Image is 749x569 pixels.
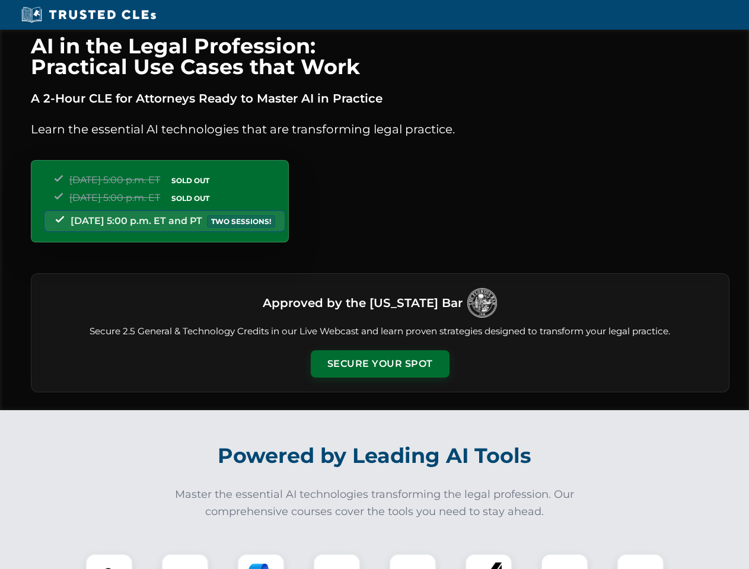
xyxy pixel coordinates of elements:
p: A 2-Hour CLE for Attorneys Ready to Master AI in Practice [31,89,729,108]
p: Learn the essential AI technologies that are transforming legal practice. [31,120,729,139]
span: SOLD OUT [167,192,213,204]
span: [DATE] 5:00 p.m. ET [69,174,160,186]
p: Master the essential AI technologies transforming the legal profession. Our comprehensive courses... [167,486,582,520]
img: Trusted CLEs [18,6,160,24]
p: Secure 2.5 General & Technology Credits in our Live Webcast and learn proven strategies designed ... [46,325,715,338]
img: Logo [467,288,497,318]
button: Secure Your Spot [311,350,450,378]
h1: AI in the Legal Profession: Practical Use Cases that Work [31,36,729,77]
h3: Approved by the [US_STATE] Bar [263,292,463,314]
span: [DATE] 5:00 p.m. ET [69,192,160,203]
h2: Powered by Leading AI Tools [46,435,703,477]
span: SOLD OUT [167,174,213,187]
